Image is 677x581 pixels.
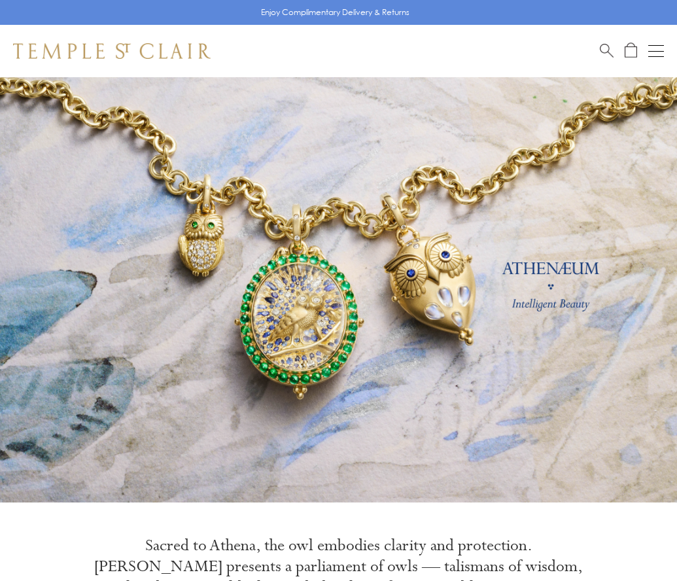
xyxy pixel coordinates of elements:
a: Open Shopping Bag [625,43,637,59]
img: Temple St. Clair [13,43,211,59]
p: Enjoy Complimentary Delivery & Returns [261,6,409,19]
button: Open navigation [648,43,664,59]
a: Search [600,43,614,59]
